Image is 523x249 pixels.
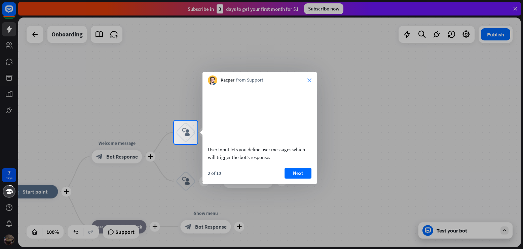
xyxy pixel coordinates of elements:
[307,78,311,82] i: close
[208,146,311,161] div: User Input lets you define user messages which will trigger the bot’s response.
[5,3,26,23] button: Open LiveChat chat widget
[182,128,190,136] i: block_user_input
[208,170,221,176] div: 2 of 10
[285,168,311,179] button: Next
[236,77,263,84] span: from Support
[221,77,234,84] span: Kacper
